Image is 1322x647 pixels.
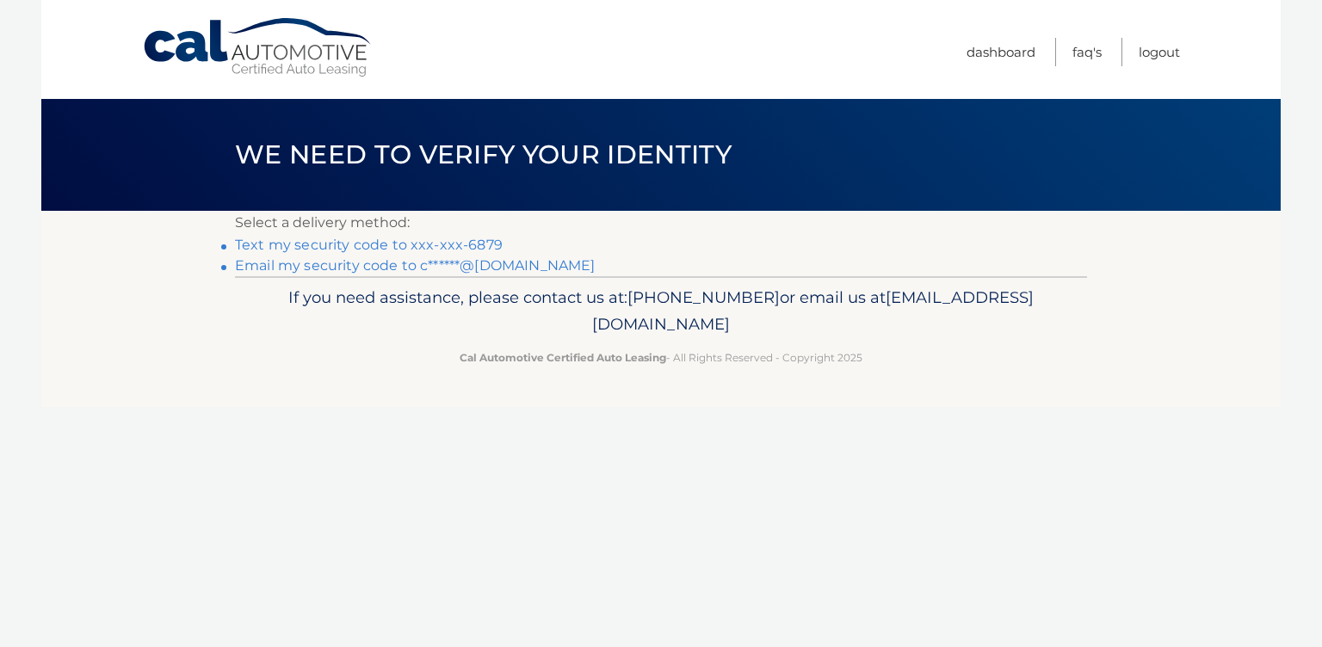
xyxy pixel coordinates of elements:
p: - All Rights Reserved - Copyright 2025 [246,348,1076,367]
a: Cal Automotive [142,17,374,78]
a: Text my security code to xxx-xxx-6879 [235,237,503,253]
span: We need to verify your identity [235,139,732,170]
a: FAQ's [1072,38,1102,66]
a: Dashboard [967,38,1035,66]
p: Select a delivery method: [235,211,1087,235]
p: If you need assistance, please contact us at: or email us at [246,284,1076,339]
a: Email my security code to c******@[DOMAIN_NAME] [235,257,596,274]
strong: Cal Automotive Certified Auto Leasing [460,351,666,364]
span: [PHONE_NUMBER] [627,287,780,307]
a: Logout [1139,38,1180,66]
